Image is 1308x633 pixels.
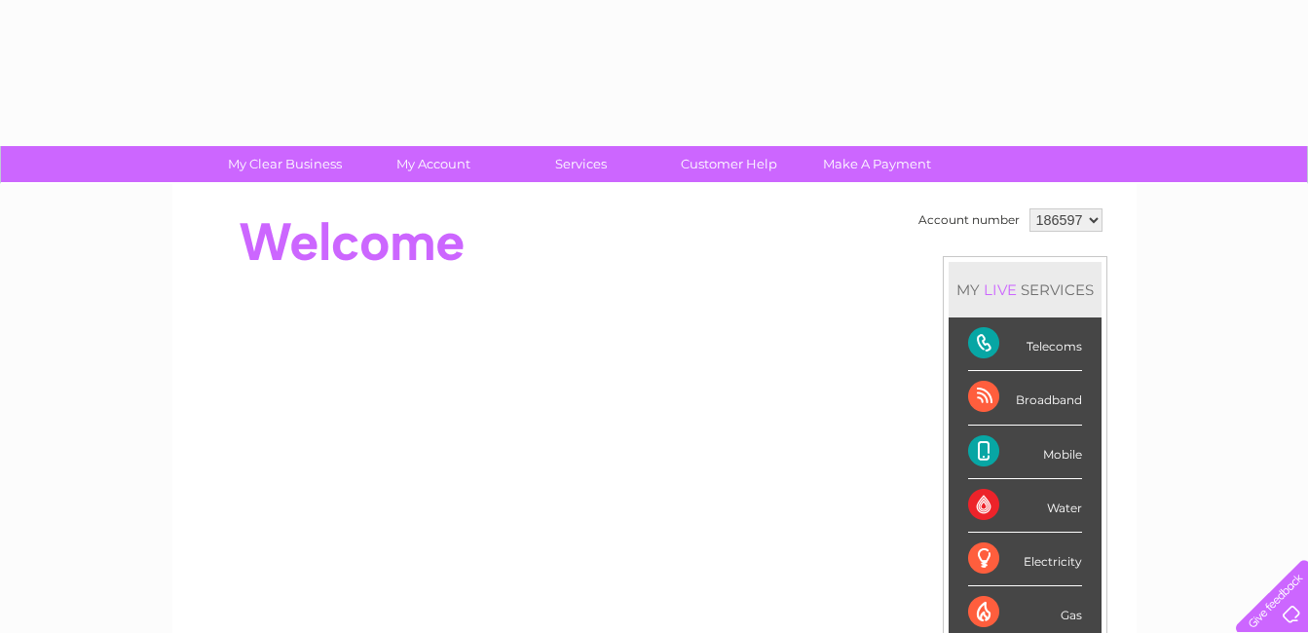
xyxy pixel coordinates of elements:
a: My Account [353,146,513,182]
div: Mobile [968,426,1082,479]
a: My Clear Business [205,146,365,182]
div: Telecoms [968,317,1082,371]
div: Water [968,479,1082,533]
div: Electricity [968,533,1082,586]
div: LIVE [980,280,1021,299]
div: MY SERVICES [949,262,1102,317]
td: Account number [914,204,1025,237]
div: Broadband [968,371,1082,425]
a: Customer Help [649,146,809,182]
a: Services [501,146,661,182]
a: Make A Payment [797,146,957,182]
